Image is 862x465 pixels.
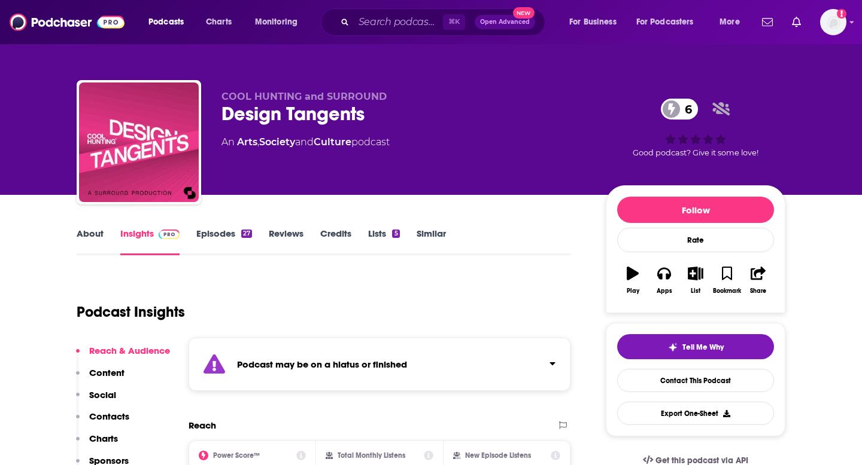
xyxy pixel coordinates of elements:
[237,136,257,148] a: Arts
[89,411,129,422] p: Contacts
[89,433,118,444] p: Charts
[148,14,184,30] span: Podcasts
[354,13,443,32] input: Search podcasts, credits, & more...
[691,287,700,295] div: List
[750,287,766,295] div: Share
[196,228,252,255] a: Episodes27
[720,14,740,30] span: More
[320,228,351,255] a: Credits
[198,13,239,32] a: Charts
[682,342,724,352] span: Tell Me Why
[633,148,758,157] span: Good podcast? Give it some love!
[392,230,399,238] div: 5
[417,228,446,255] a: Similar
[668,342,678,352] img: tell me why sparkle
[648,259,679,302] button: Apps
[480,19,530,25] span: Open Advanced
[617,334,774,359] button: tell me why sparkleTell Me Why
[221,91,387,102] span: COOL HUNTING and SURROUND
[636,14,694,30] span: For Podcasters
[206,14,232,30] span: Charts
[820,9,846,35] button: Show profile menu
[76,389,116,411] button: Social
[247,13,313,32] button: open menu
[257,136,259,148] span: ,
[269,228,303,255] a: Reviews
[120,228,180,255] a: InsightsPodchaser Pro
[89,367,125,378] p: Content
[617,228,774,252] div: Rate
[606,91,785,165] div: 6Good podcast? Give it some love!
[617,259,648,302] button: Play
[221,135,390,149] div: An podcast
[189,338,570,391] section: Click to expand status details
[443,14,465,30] span: ⌘ K
[237,359,407,370] strong: Podcast may be on a hiatus or finished
[89,389,116,400] p: Social
[368,228,399,255] a: Lists5
[332,8,557,36] div: Search podcasts, credits, & more...
[787,12,806,32] a: Show notifications dropdown
[314,136,351,148] a: Culture
[241,230,252,238] div: 27
[617,197,774,223] button: Follow
[140,13,199,32] button: open menu
[661,99,698,120] a: 6
[629,13,711,32] button: open menu
[338,451,405,460] h2: Total Monthly Listens
[259,136,295,148] a: Society
[569,14,617,30] span: For Business
[820,9,846,35] span: Logged in as redsetterpr
[673,99,698,120] span: 6
[711,13,755,32] button: open menu
[189,420,216,431] h2: Reach
[76,411,129,433] button: Contacts
[77,228,104,255] a: About
[627,287,639,295] div: Play
[79,82,199,202] img: Design Tangents
[617,402,774,425] button: Export One-Sheet
[255,14,298,30] span: Monitoring
[711,259,742,302] button: Bookmark
[743,259,774,302] button: Share
[77,303,185,321] h1: Podcast Insights
[757,12,778,32] a: Show notifications dropdown
[561,13,632,32] button: open menu
[617,369,774,392] a: Contact This Podcast
[89,345,170,356] p: Reach & Audience
[76,433,118,455] button: Charts
[76,345,170,367] button: Reach & Audience
[295,136,314,148] span: and
[513,7,535,19] span: New
[213,451,260,460] h2: Power Score™
[657,287,672,295] div: Apps
[680,259,711,302] button: List
[465,451,531,460] h2: New Episode Listens
[475,15,535,29] button: Open AdvancedNew
[713,287,741,295] div: Bookmark
[10,11,125,33] img: Podchaser - Follow, Share and Rate Podcasts
[820,9,846,35] img: User Profile
[837,9,846,19] svg: Add a profile image
[159,230,180,239] img: Podchaser Pro
[76,367,125,389] button: Content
